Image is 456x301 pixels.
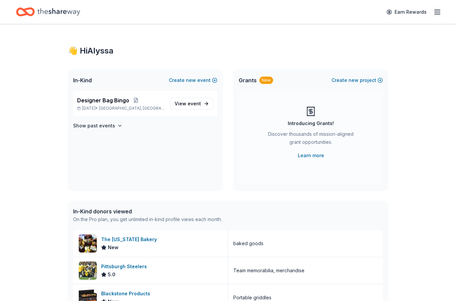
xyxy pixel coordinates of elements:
[349,76,359,84] span: new
[288,119,334,127] div: Introducing Grants!
[101,290,153,298] div: Blackstone Products
[79,234,97,253] img: Image for The Pennsylvania Bakery
[73,76,92,84] span: In-Kind
[188,101,201,106] span: event
[73,207,222,215] div: In-Kind donors viewed
[99,106,165,111] span: [GEOGRAPHIC_DATA], [GEOGRAPHIC_DATA]
[175,100,201,108] span: View
[73,122,123,130] button: Show past events
[331,76,383,84] button: Createnewproject
[68,45,388,56] div: 👋 Hi Alyssa
[239,76,257,84] span: Grants
[265,130,356,149] div: Discover thousands of mission-aligned grant opportunities.
[101,235,160,243] div: The [US_STATE] Bakery
[108,243,119,252] span: New
[108,271,116,279] span: 5.0
[73,215,222,223] div: On the Pro plan, you get unlimited in-kind profile views each month.
[169,76,217,84] button: Createnewevent
[101,263,150,271] div: Pittsburgh Steelers
[77,96,129,104] span: Designer Bag Bingo
[383,6,431,18] a: Earn Rewards
[79,262,97,280] img: Image for Pittsburgh Steelers
[170,98,213,110] a: View event
[16,4,80,20] a: Home
[259,77,273,84] div: New
[77,106,165,111] p: [DATE] •
[298,152,324,160] a: Learn more
[186,76,196,84] span: new
[73,122,115,130] h4: Show past events
[233,267,304,275] div: Team memorabilia, merchandise
[233,239,263,247] div: baked goods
